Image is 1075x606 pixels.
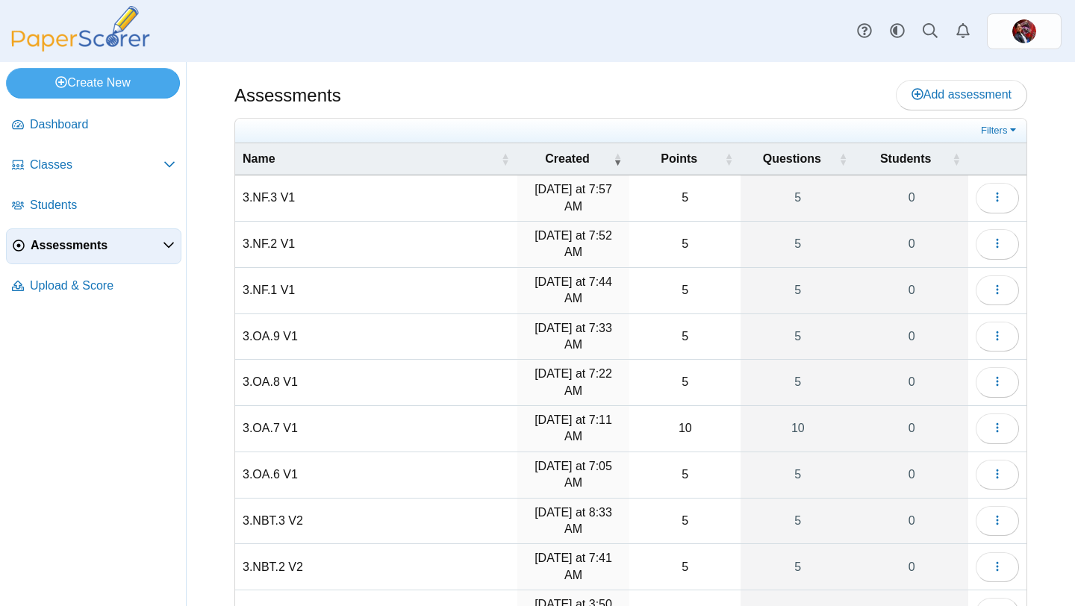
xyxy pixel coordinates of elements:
[6,228,181,264] a: Assessments
[6,41,155,54] a: PaperScorer
[855,314,968,360] a: 0
[947,15,979,48] a: Alerts
[30,197,175,213] span: Students
[912,88,1012,101] span: Add assessment
[235,360,517,406] td: 3.OA.8 V1
[235,268,517,314] td: 3.NF.1 V1
[535,275,612,304] time: Oct 9, 2025 at 7:44 AM
[535,460,612,489] time: Oct 9, 2025 at 7:05 AM
[535,322,612,351] time: Oct 9, 2025 at 7:33 AM
[741,406,855,452] a: 10
[235,499,517,545] td: 3.NBT.3 V2
[855,175,968,221] a: 0
[977,123,1023,138] a: Filters
[30,278,175,294] span: Upload & Score
[952,151,961,166] span: Students : Activate to sort
[235,314,517,360] td: 3.OA.9 V1
[6,68,180,98] a: Create New
[535,229,612,258] time: Oct 9, 2025 at 7:52 AM
[855,360,968,405] a: 0
[535,506,612,535] time: Oct 8, 2025 at 8:33 AM
[855,222,968,267] a: 0
[235,406,517,452] td: 3.OA.7 V1
[748,151,835,167] span: Questions
[501,151,510,166] span: Name : Activate to sort
[741,222,855,267] a: 5
[525,151,610,167] span: Created
[30,116,175,133] span: Dashboard
[535,413,612,443] time: Oct 9, 2025 at 7:11 AM
[855,406,968,452] a: 0
[741,452,855,498] a: 5
[629,222,741,268] td: 5
[6,148,181,184] a: Classes
[235,452,517,499] td: 3.OA.6 V1
[987,13,1062,49] a: ps.yyrSfKExD6VWH9yo
[838,151,847,166] span: Questions : Activate to sort
[855,544,968,590] a: 0
[235,175,517,222] td: 3.NF.3 V1
[1012,19,1036,43] img: ps.yyrSfKExD6VWH9yo
[629,314,741,360] td: 5
[31,237,163,254] span: Assessments
[629,452,741,499] td: 5
[535,552,612,581] time: Oct 7, 2025 at 7:41 AM
[235,222,517,268] td: 3.NF.2 V1
[637,151,721,167] span: Points
[862,151,949,167] span: Students
[741,544,855,590] a: 5
[6,107,181,143] a: Dashboard
[724,151,733,166] span: Points : Activate to sort
[629,175,741,222] td: 5
[855,499,968,544] a: 0
[535,183,612,212] time: Oct 9, 2025 at 7:57 AM
[535,367,612,396] time: Oct 9, 2025 at 7:22 AM
[855,268,968,313] a: 0
[243,151,498,167] span: Name
[629,406,741,452] td: 10
[855,452,968,498] a: 0
[613,151,622,166] span: Created : Activate to remove sorting
[629,544,741,590] td: 5
[629,360,741,406] td: 5
[741,268,855,313] a: 5
[629,499,741,545] td: 5
[896,80,1027,110] a: Add assessment
[741,314,855,360] a: 5
[6,6,155,51] img: PaperScorer
[741,175,855,221] a: 5
[6,269,181,304] a: Upload & Score
[1012,19,1036,43] span: Greg Mullen
[30,157,163,173] span: Classes
[234,83,341,108] h1: Assessments
[741,499,855,544] a: 5
[629,268,741,314] td: 5
[235,544,517,590] td: 3.NBT.2 V2
[741,360,855,405] a: 5
[6,188,181,224] a: Students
